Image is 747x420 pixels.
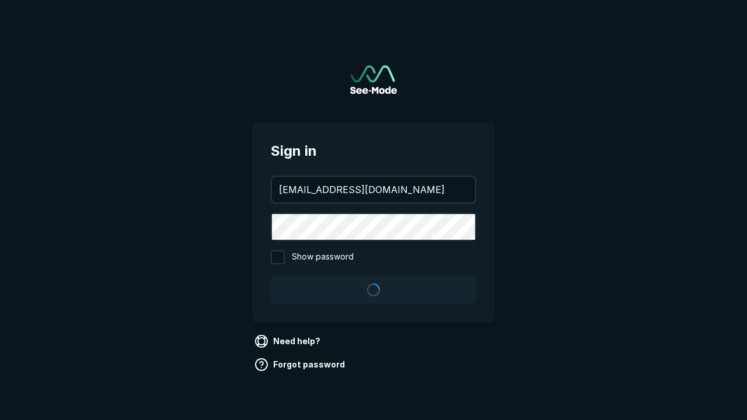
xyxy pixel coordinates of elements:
span: Sign in [271,141,476,162]
a: Forgot password [252,355,350,374]
a: Go to sign in [350,65,397,94]
span: Show password [292,250,354,264]
img: See-Mode Logo [350,65,397,94]
a: Need help? [252,332,325,351]
input: your@email.com [272,177,475,202]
